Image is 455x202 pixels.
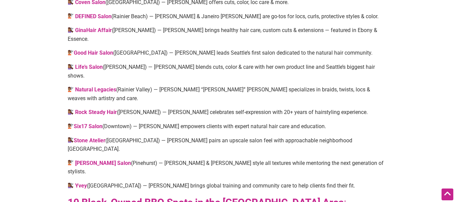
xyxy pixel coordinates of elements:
a: Life’s Salon [75,64,103,70]
p: ([PERSON_NAME]) — [PERSON_NAME] celebrates self-expression with 20+ years of hairstyling experience. [68,108,388,117]
a: [PERSON_NAME] Salon [75,160,131,166]
p: ([GEOGRAPHIC_DATA]) — [PERSON_NAME] pairs an upscale salon feel with approachable neighborhood [G... [68,136,388,153]
p: ([PERSON_NAME]) — [PERSON_NAME] brings healthy hair care, custom cuts & extensions — featured in ... [68,26,388,43]
img: 💇🏾 [68,50,73,55]
img: 💇🏾‍♀️ [68,183,73,188]
img: 💇🏾 [68,160,73,165]
a: Rock Steady Hair [75,109,117,115]
p: (Rainier Valley) — [PERSON_NAME] “[PERSON_NAME]” [PERSON_NAME] specializes in braids, twists, loc... [68,85,388,103]
img: 💇🏾 [68,13,73,19]
img: 💇🏾 [68,123,73,129]
div: Scroll Back to Top [442,189,453,200]
p: ([GEOGRAPHIC_DATA]) — [PERSON_NAME] leads Seattle’s first salon dedicated to the natural hair com... [68,49,388,57]
img: 💇🏾‍♀️ [68,109,73,115]
a: Stone Atelier [74,137,105,144]
a: GinaHair Affair [75,27,112,33]
a: Good Hair Salon [74,50,113,56]
p: (Pinehurst) — [PERSON_NAME] & [PERSON_NAME] style all textures while mentoring the next generatio... [68,159,388,176]
p: (Downtown) — [PERSON_NAME] empowers clients with expert natural hair care and education. [68,122,388,131]
a: Natural Legacies [75,86,116,93]
a: DEFINED Salon [75,13,111,20]
a: Six17 Salon [74,123,102,129]
img: 💇🏾‍♀️ [68,64,73,69]
p: (Rainier Beach) — [PERSON_NAME] & Janeiro [PERSON_NAME] are go-tos for locs, curls, protective st... [68,12,388,21]
p: ([PERSON_NAME]) — [PERSON_NAME] blends cuts, color & care with her own product line and Seattle’s... [68,63,388,80]
img: 💇🏾 [68,87,73,92]
img: 💇🏾‍♀️ [68,137,73,143]
img: 💇🏾‍♀️ [68,27,73,33]
p: ([GEOGRAPHIC_DATA]) — [PERSON_NAME] brings global training and community care to help clients fin... [68,181,388,190]
a: Yvey [75,182,87,189]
